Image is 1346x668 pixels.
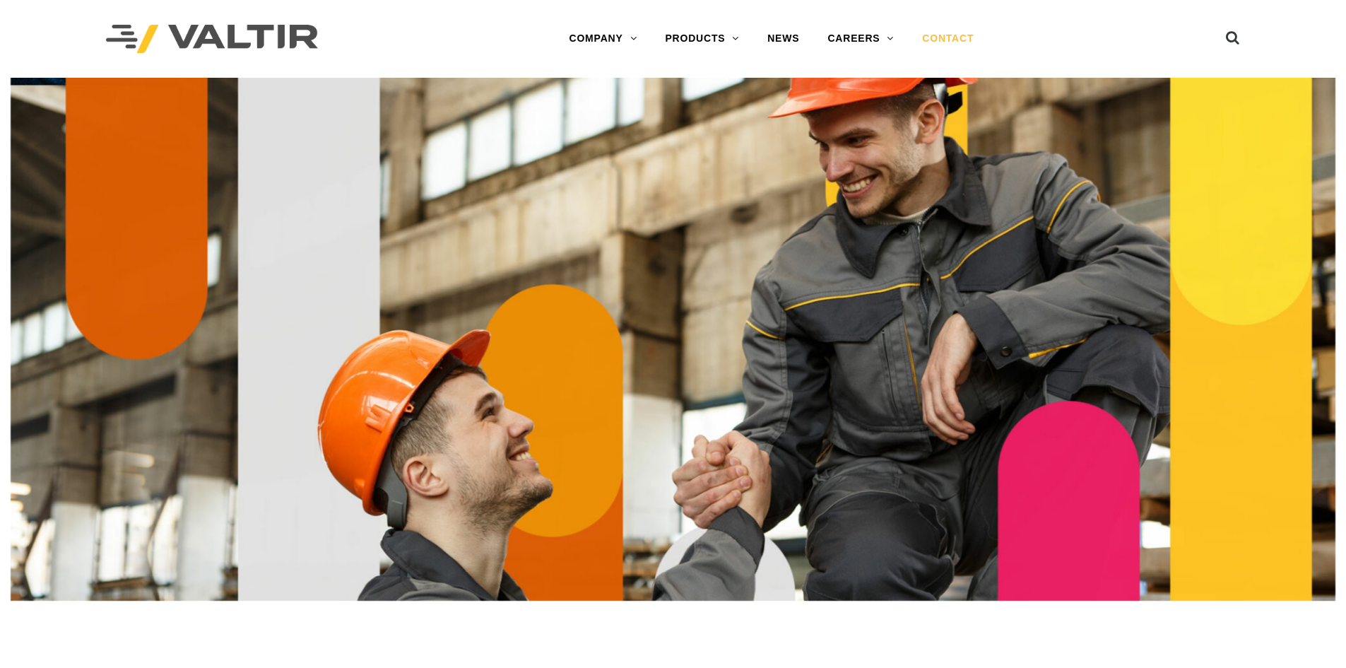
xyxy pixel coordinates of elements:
a: PRODUCTS [651,25,753,53]
img: Contact_1 [11,78,1335,601]
a: CAREERS [813,25,908,53]
a: NEWS [753,25,813,53]
img: Valtir [106,25,318,54]
a: COMPANY [555,25,651,53]
a: CONTACT [908,25,988,53]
